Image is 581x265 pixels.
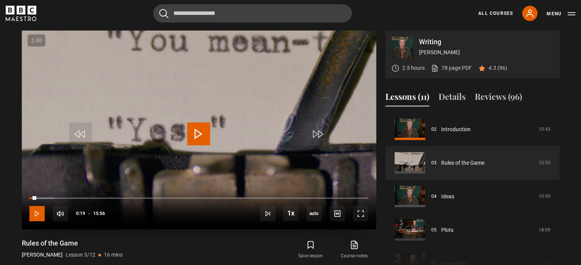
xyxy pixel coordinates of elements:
[29,198,368,199] div: Progress Bar
[385,90,429,106] button: Lessons (11)
[441,125,471,133] a: Introduction
[153,4,352,22] input: Search
[88,211,90,216] span: -
[441,226,453,234] a: Plots
[431,64,472,72] a: 78 page PDF
[402,64,425,72] p: 2.5 hours
[260,206,275,221] button: Next Lesson
[475,90,522,106] button: Reviews (96)
[66,251,95,259] p: Lesson 3/12
[76,207,85,220] span: 0:19
[439,90,466,106] button: Details
[441,193,454,201] a: Ideas
[289,239,332,261] button: Save lesson
[22,31,376,230] video-js: Video Player
[419,48,553,56] p: [PERSON_NAME]
[478,10,513,17] a: All Courses
[306,206,322,221] span: auto
[6,6,36,21] svg: BBC Maestro
[489,64,507,72] p: 4.3 (96)
[29,206,45,221] button: Play
[441,159,484,167] a: Rules of the Game
[419,39,553,45] p: Writing
[547,10,575,18] button: Toggle navigation
[22,239,123,248] h1: Rules of the Game
[306,206,322,221] div: Current quality: 720p
[159,9,168,18] button: Submit the search query
[353,206,368,221] button: Fullscreen
[332,239,376,261] a: Course notes
[93,207,105,220] span: 15:56
[22,251,63,259] p: [PERSON_NAME]
[104,251,123,259] p: 16 mins
[283,206,298,221] button: Playback Rate
[330,206,345,221] button: Captions
[53,206,68,221] button: Mute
